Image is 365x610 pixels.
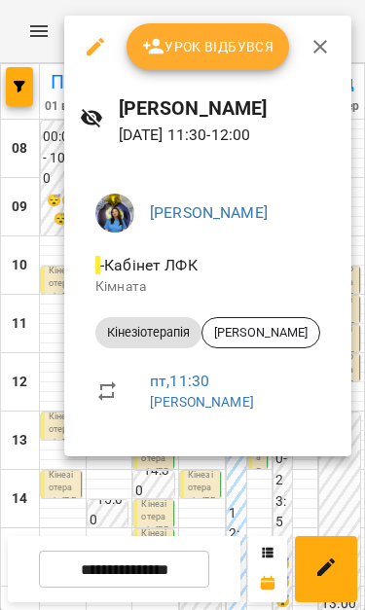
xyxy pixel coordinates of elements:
span: - Кабінет ЛФК [95,256,201,274]
p: [DATE] 11:30 - 12:00 [119,124,336,147]
button: Урок відбувся [127,23,290,70]
a: пт , 11:30 [150,372,209,390]
span: Кінезіотерапія [95,324,201,341]
a: [PERSON_NAME] [150,394,254,410]
span: [PERSON_NAME] [202,324,319,341]
div: [PERSON_NAME] [201,317,320,348]
img: d1dec607e7f372b62d1bb04098aa4c64.jpeg [95,194,134,233]
a: [PERSON_NAME] [150,203,268,222]
span: Урок відбувся [142,35,274,58]
p: Кімната [95,277,320,297]
h6: [PERSON_NAME] [119,93,336,124]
